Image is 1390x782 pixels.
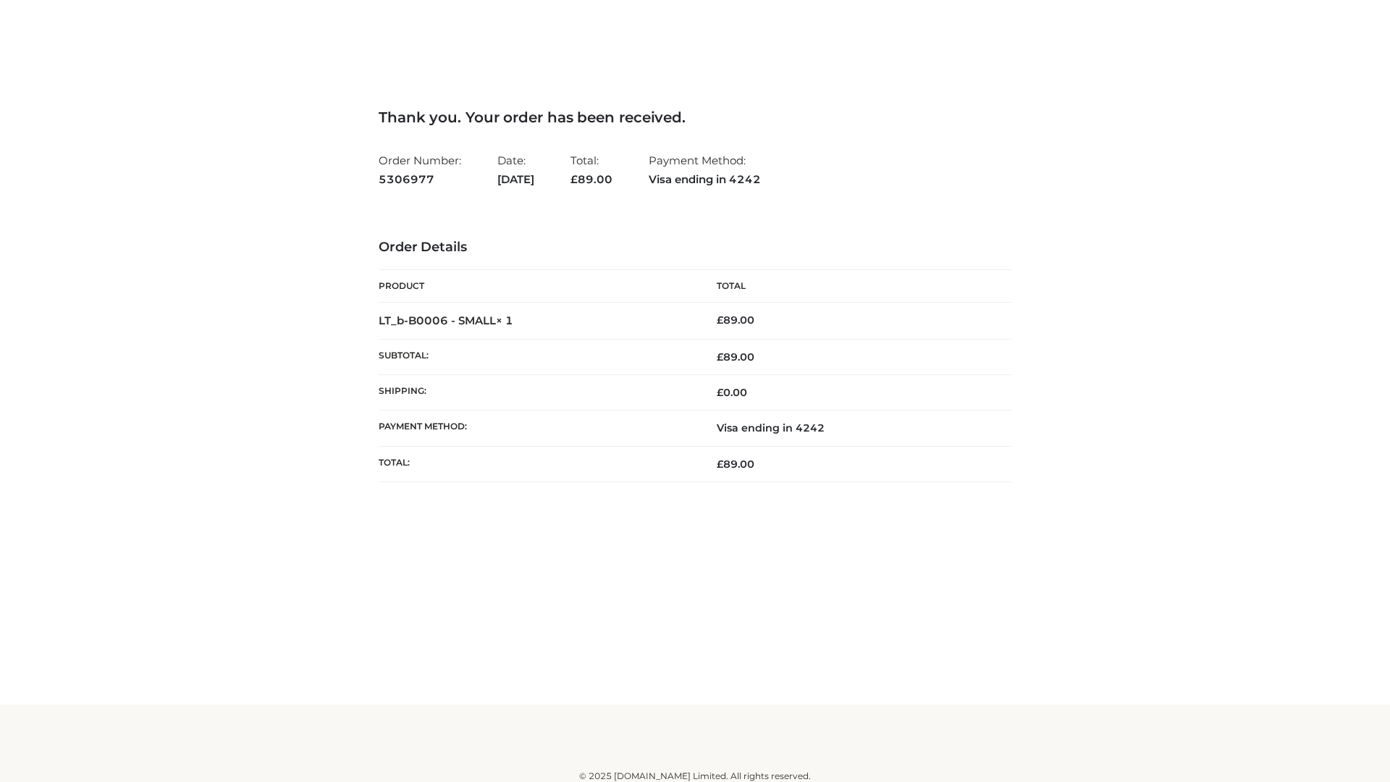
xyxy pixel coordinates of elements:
span: 89.00 [570,172,612,186]
span: £ [570,172,578,186]
bdi: 0.00 [717,386,747,399]
span: 89.00 [717,458,754,471]
h3: Order Details [379,240,1011,256]
li: Date: [497,148,534,192]
strong: LT_b-B0006 - SMALL [379,314,513,327]
th: Subtotal: [379,339,695,374]
h3: Thank you. Your order has been received. [379,109,1011,126]
td: Visa ending in 4242 [695,411,1011,446]
th: Total [695,270,1011,303]
li: Order Number: [379,148,461,192]
span: £ [717,350,723,363]
span: £ [717,386,723,399]
th: Product [379,270,695,303]
th: Payment method: [379,411,695,446]
span: 89.00 [717,350,754,363]
li: Payment Method: [649,148,761,192]
strong: × 1 [496,314,513,327]
th: Shipping: [379,375,695,411]
span: £ [717,314,723,327]
li: Total: [570,148,612,192]
strong: Visa ending in 4242 [649,170,761,189]
th: Total: [379,446,695,482]
strong: 5306977 [379,170,461,189]
span: £ [717,458,723,471]
strong: [DATE] [497,170,534,189]
bdi: 89.00 [717,314,754,327]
